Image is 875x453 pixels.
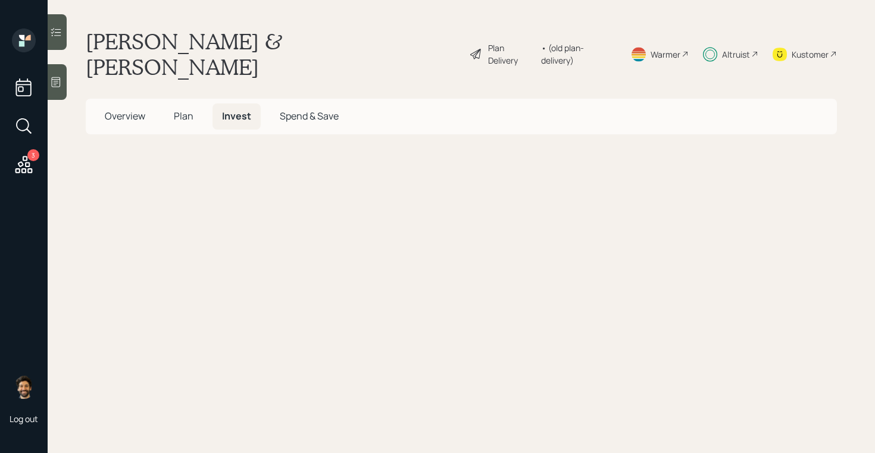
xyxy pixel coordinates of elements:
[86,29,460,80] h1: [PERSON_NAME] & [PERSON_NAME]
[222,109,251,122] span: Invest
[174,109,193,122] span: Plan
[541,42,616,67] div: • (old plan-delivery)
[488,42,535,67] div: Plan Delivery
[792,48,829,61] div: Kustomer
[12,375,36,399] img: eric-schwartz-headshot.png
[280,109,339,122] span: Spend & Save
[105,109,145,122] span: Overview
[722,48,750,61] div: Altruist
[10,413,38,424] div: Log out
[27,149,39,161] div: 3
[651,48,680,61] div: Warmer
